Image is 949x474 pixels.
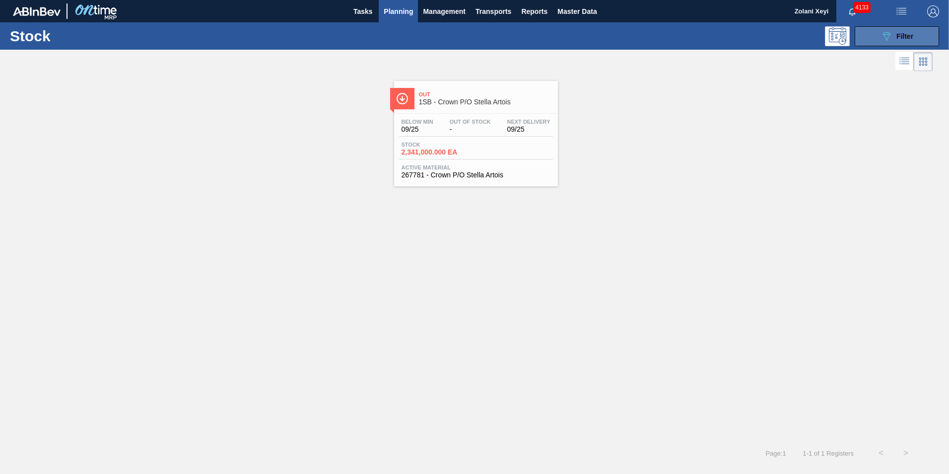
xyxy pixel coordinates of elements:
img: Ícone [396,92,408,105]
img: userActions [895,5,907,17]
span: Active Material [402,164,550,170]
div: List Vision [895,52,914,71]
span: 09/25 [402,126,433,133]
span: 4133 [853,2,871,13]
span: 09/25 [507,126,550,133]
span: Below Min [402,119,433,125]
h1: Stock [10,30,158,42]
span: Transports [475,5,511,17]
span: Filter [896,32,913,40]
img: TNhmsLtSVTkK8tSr43FrP2fwEKptu5GPRR3wAAAABJRU5ErkJggg== [13,7,61,16]
span: Page : 1 [765,450,786,457]
div: Card Vision [914,52,933,71]
span: Reports [521,5,547,17]
span: Tasks [352,5,374,17]
span: Planning [384,5,413,17]
span: 2,341,000.000 EA [402,149,471,156]
span: Out [419,91,553,97]
button: > [893,441,918,466]
span: Next Delivery [507,119,550,125]
button: < [869,441,893,466]
span: 1SB - Crown P/O Stella Artois [419,98,553,106]
a: ÍconeOut1SB - Crown P/O Stella ArtoisBelow Min09/25Out Of Stock-Next Delivery09/25Stock2,341,000.... [387,74,563,186]
span: Management [423,5,466,17]
button: Notifications [836,4,868,18]
img: Logout [927,5,939,17]
span: Master Data [557,5,597,17]
button: Filter [855,26,939,46]
span: Stock [402,142,471,148]
span: Out Of Stock [450,119,491,125]
span: 267781 - Crown P/O Stella Artois [402,171,550,179]
span: 1 - 1 of 1 Registers [801,450,854,457]
div: Programming: no user selected [825,26,850,46]
span: - [450,126,491,133]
